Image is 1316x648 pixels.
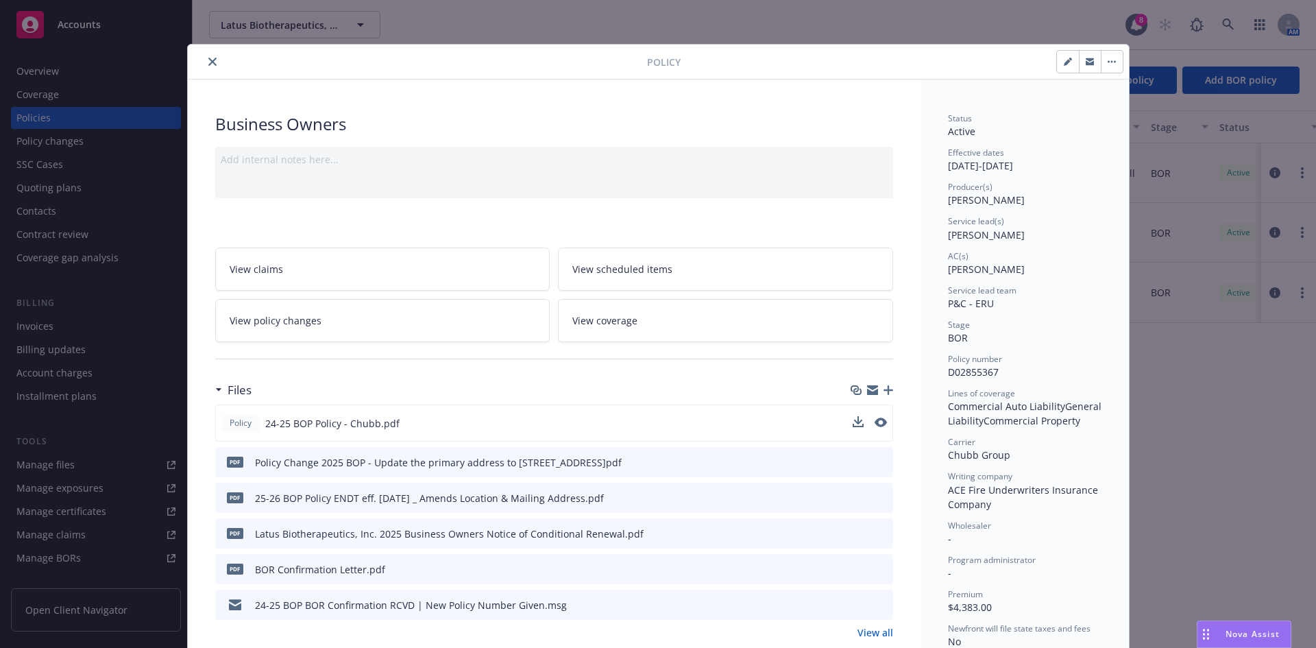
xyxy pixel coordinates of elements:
[948,228,1025,241] span: [PERSON_NAME]
[948,520,991,531] span: Wholesaler
[948,250,968,262] span: AC(s)
[227,457,243,467] span: pdf
[853,416,864,431] button: download file
[221,152,888,167] div: Add internal notes here...
[875,418,887,427] button: preview file
[255,598,567,612] div: 24-25 BOP BOR Confirmation RCVD | New Policy Number Given.msg
[230,313,321,328] span: View policy changes
[948,365,999,379] span: D02855367
[948,635,961,648] span: No
[948,147,1101,173] div: [DATE] - [DATE]
[948,470,1012,482] span: Writing company
[227,528,243,538] span: pdf
[572,313,637,328] span: View coverage
[875,416,887,431] button: preview file
[875,598,888,612] button: preview file
[853,598,864,612] button: download file
[230,262,283,276] span: View claims
[948,566,951,579] span: -
[853,455,864,470] button: download file
[948,400,1104,427] span: General Liability
[857,625,893,640] a: View all
[1197,621,1215,647] div: Drag to move
[853,562,864,577] button: download file
[948,319,970,331] span: Stage
[948,147,1004,158] span: Effective dates
[948,353,1002,365] span: Policy number
[255,491,604,505] div: 25-26 BOP Policy ENDT eff. [DATE] _ Amends Location & Mailing Address.pdf
[948,331,968,344] span: BOR
[215,112,893,136] div: Business Owners
[948,387,1015,399] span: Lines of coverage
[948,588,983,600] span: Premium
[948,483,1101,511] span: ACE Fire Underwriters Insurance Company
[948,285,1016,296] span: Service lead team
[948,297,994,310] span: P&C - ERU
[572,262,672,276] span: View scheduled items
[215,299,550,342] a: View policy changes
[215,381,252,399] div: Files
[948,436,975,448] span: Carrier
[948,193,1025,206] span: [PERSON_NAME]
[558,299,893,342] a: View coverage
[948,400,1065,413] span: Commercial Auto Liability
[948,125,975,138] span: Active
[948,554,1036,566] span: Program administrator
[228,381,252,399] h3: Files
[948,448,1010,461] span: Chubb Group
[558,248,893,291] a: View scheduled items
[875,455,888,470] button: preview file
[948,112,972,124] span: Status
[875,491,888,505] button: preview file
[984,414,1080,427] span: Commercial Property
[948,215,1004,227] span: Service lead(s)
[1226,628,1280,640] span: Nova Assist
[227,492,243,503] span: pdf
[875,527,888,541] button: preview file
[1197,621,1291,648] button: Nova Assist
[948,181,992,193] span: Producer(s)
[948,263,1025,276] span: [PERSON_NAME]
[255,562,385,577] div: BOR Confirmation Letter.pdf
[227,417,254,429] span: Policy
[227,564,243,574] span: pdf
[204,53,221,70] button: close
[875,562,888,577] button: preview file
[853,416,864,427] button: download file
[948,532,951,545] span: -
[265,416,400,431] span: 24-25 BOP Policy - Chubb.pdf
[948,623,1090,634] span: Newfront will file state taxes and fees
[647,55,681,69] span: Policy
[853,491,864,505] button: download file
[853,527,864,541] button: download file
[948,601,992,614] span: $4,383.00
[255,455,622,470] div: Policy Change 2025 BOP - Update the primary address to [STREET_ADDRESS]pdf
[215,248,550,291] a: View claims
[255,527,644,541] div: Latus Biotherapeutics, Inc. 2025 Business Owners Notice of Conditional Renewal.pdf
